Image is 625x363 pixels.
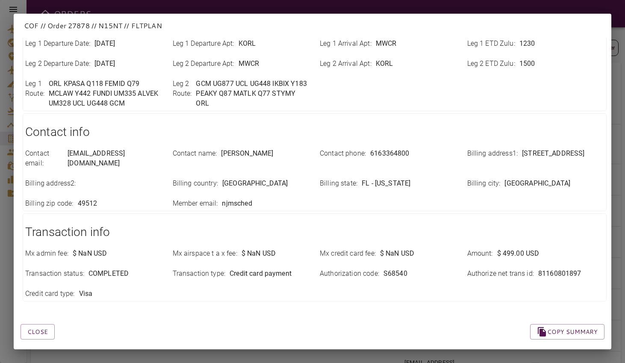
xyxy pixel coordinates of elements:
[25,124,604,141] h1: Contact info
[230,269,292,279] p: Credit card payment
[94,39,115,49] p: [DATE]
[173,59,234,69] p: Leg 2 Departure Apt :
[362,179,410,189] p: FL - [US_STATE]
[25,179,76,189] p: Billing address2 :
[73,249,107,259] p: $ NaN USD
[173,269,226,279] p: Transaction type :
[467,269,534,279] p: Authorize net trans id :
[196,79,310,109] p: GCM UG877 UCL UG448 IKBIX Y183 PEAKY Q87 MATLK Q77 STYMY ORL
[24,21,601,31] p: COF // Order 27878 // N15NT // FLTPLAN
[25,249,68,259] p: Mx admin fee :
[320,59,371,69] p: Leg 2 Arrival Apt :
[173,149,217,159] p: Contact name :
[25,59,90,69] p: Leg 2 Departure Date :
[49,79,162,109] p: ORL KPASA Q118 FEMID Q79 MCLAW Y442 FUNDI UM335 ALVEK UM328 UCL UG448 GCM
[467,59,515,69] p: Leg 2 ETD Zulu :
[522,149,584,159] p: [STREET_ADDRESS]
[221,149,273,159] p: [PERSON_NAME]
[25,199,74,209] p: Billing zip code :
[173,39,234,49] p: Leg 1 Departure Apt :
[380,249,414,259] p: $ NaN USD
[242,249,276,259] p: $ NaN USD
[370,149,410,159] p: 6163364800
[519,39,535,49] p: 1230
[320,39,371,49] p: Leg 1 Arrival Apt :
[94,59,115,69] p: [DATE]
[21,324,55,340] button: Close
[25,289,75,299] p: Credit card type :
[376,39,397,49] p: MWCR
[320,249,376,259] p: Mx credit card fee :
[320,179,357,189] p: Billing state :
[222,199,252,209] p: njmsched
[25,39,90,49] p: Leg 1 Departure Date :
[467,179,501,189] p: Billing city :
[320,269,379,279] p: Authorization code :
[25,149,63,168] p: Contact email :
[173,179,218,189] p: Billing country :
[467,249,493,259] p: Amount :
[25,79,44,109] p: Leg 1 Route :
[173,249,237,259] p: Mx airspace t a x fee :
[538,269,581,279] p: 81160801897
[173,79,192,109] p: Leg 2 Route :
[25,269,84,279] p: Transaction status :
[68,149,162,168] p: [EMAIL_ADDRESS][DOMAIN_NAME]
[519,59,535,69] p: 1500
[504,179,570,189] p: [GEOGRAPHIC_DATA]
[383,269,407,279] p: S68540
[239,39,256,49] p: KORL
[376,59,393,69] p: KORL
[78,199,97,209] p: 49512
[530,324,604,340] button: Copy summary
[467,149,518,159] p: Billing address1 :
[239,59,259,69] p: MWCR
[497,249,540,259] p: $ 499.00 USD
[222,179,288,189] p: [GEOGRAPHIC_DATA]
[320,149,366,159] p: Contact phone :
[79,289,93,299] p: Visa
[467,39,515,49] p: Leg 1 ETD Zulu :
[88,269,129,279] p: COMPLETED
[173,199,218,209] p: Member email :
[25,224,604,241] h1: Transaction info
